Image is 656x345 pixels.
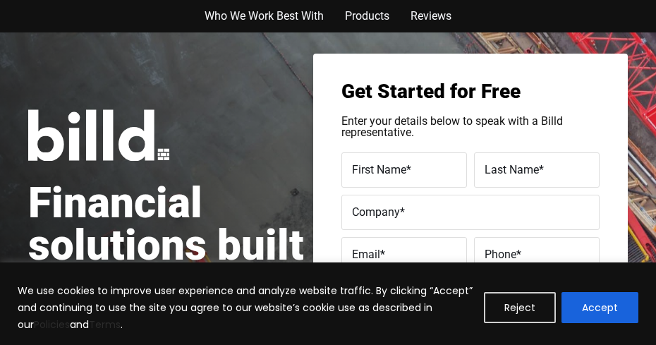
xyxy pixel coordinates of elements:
[484,292,556,323] button: Reject
[352,163,406,176] span: First Name
[18,282,473,333] p: We use cookies to improve user experience and analyze website traffic. By clicking “Accept” and c...
[341,116,600,138] p: Enter your details below to speak with a Billd representative.
[89,317,121,332] a: Terms
[485,248,516,261] span: Phone
[411,7,451,25] a: Reviews
[485,163,539,176] span: Last Name
[341,82,600,102] h3: Get Started for Free
[352,205,400,219] span: Company
[352,248,380,261] span: Email
[561,292,638,323] button: Accept
[34,317,70,332] a: Policies
[345,7,389,25] a: Products
[205,7,324,25] a: Who We Work Best With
